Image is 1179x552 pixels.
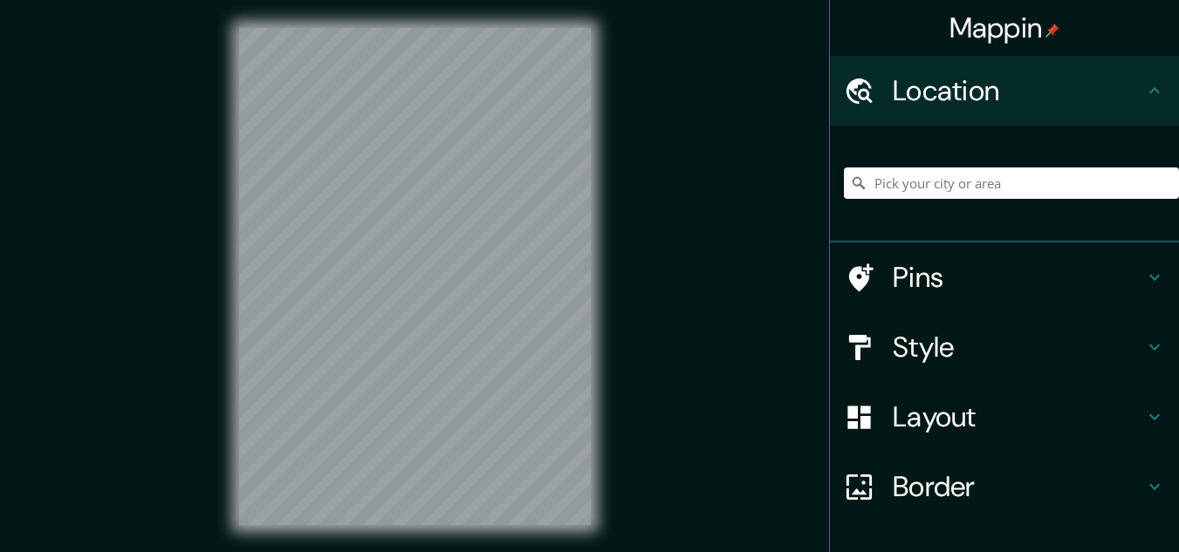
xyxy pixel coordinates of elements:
[830,312,1179,382] div: Style
[893,469,1144,504] h4: Border
[239,28,591,525] canvas: Map
[830,242,1179,312] div: Pins
[830,382,1179,452] div: Layout
[893,399,1144,434] h4: Layout
[893,330,1144,365] h4: Style
[893,260,1144,295] h4: Pins
[844,167,1179,199] input: Pick your city or area
[830,452,1179,521] div: Border
[949,10,1060,45] h4: Mappin
[830,56,1179,126] div: Location
[1045,24,1059,37] img: pin-icon.png
[893,73,1144,108] h4: Location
